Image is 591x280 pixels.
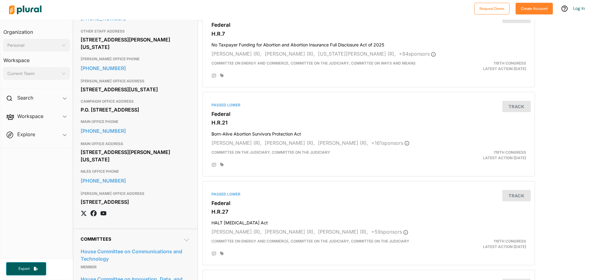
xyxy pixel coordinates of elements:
[81,98,190,105] h3: CAMPAIGN OFFICE ADDRESS
[3,51,70,65] h3: Workspace
[265,229,315,235] span: [PERSON_NAME] (R),
[81,168,190,175] h3: NILES OFFICE PHONE
[502,190,531,201] button: Track
[81,105,190,114] div: P.O. [STREET_ADDRESS]
[423,150,531,161] div: Latest Action: [DATE]
[81,140,190,148] h3: MAIN OFFICE ADDRESS
[211,150,330,155] span: Committee on the Judiciary, Committee on the Judiciary
[211,39,526,48] h4: No Taxpayer Funding for Abortion and Abortion Insurance Full Disclosure Act of 2025
[399,51,436,57] span: + 84 sponsor s
[211,128,526,137] h4: Born-Alive Abortion Survivors Protection Act
[494,150,526,155] span: 119th Congress
[220,73,224,78] div: Add tags
[211,251,216,256] div: Add Position Statement
[211,209,526,215] h3: H.R.27
[494,239,526,243] span: 119th Congress
[17,94,33,101] h2: Search
[211,229,262,235] span: [PERSON_NAME] (R),
[211,140,262,146] span: [PERSON_NAME] (R),
[211,111,526,117] h3: Federal
[423,61,531,72] div: Latest Action: [DATE]
[211,73,216,78] div: Add Position Statement
[211,163,216,168] div: Add Position Statement
[211,120,526,126] h3: H.R.21
[81,118,190,125] h3: MAIN OFFICE PHONE
[81,190,190,197] h3: [PERSON_NAME] OFFICE ADDRESS
[81,148,190,164] div: [STREET_ADDRESS][PERSON_NAME][US_STATE]
[516,3,553,14] button: Create Account
[265,51,315,57] span: [PERSON_NAME] (R),
[516,5,553,11] a: Create Account
[211,102,526,108] div: Passed Lower
[81,126,190,136] a: [PHONE_NUMBER]
[211,239,409,243] span: Committee on Energy and Commerce, Committee on the Judiciary, Committee on the Judiciary
[81,55,190,63] h3: [PERSON_NAME] OFFICE PHONE
[474,3,509,14] button: Request Demo
[318,140,368,146] span: [PERSON_NAME] (R),
[371,229,408,235] span: + 59 sponsor s
[318,229,368,235] span: [PERSON_NAME] (R),
[211,217,526,226] h4: HALT [MEDICAL_DATA] Act
[211,51,262,57] span: [PERSON_NAME] (R),
[7,70,59,77] div: Current Team
[474,5,509,11] a: Request Demo
[502,101,531,112] button: Track
[81,247,190,263] a: House Committee on Communications and Technology
[318,51,396,57] span: [US_STATE][PERSON_NAME] (R),
[211,61,416,65] span: Committee on Energy and Commerce, Committee on the Judiciary, Committee on Ways and Means
[81,85,190,94] div: [STREET_ADDRESS][US_STATE]
[211,31,526,37] h3: H.R.7
[81,263,190,271] p: Member
[211,22,526,28] h3: Federal
[494,61,526,65] span: 119th Congress
[211,200,526,206] h3: Federal
[573,6,585,11] a: Log In
[7,42,59,49] div: Personal
[81,236,111,242] span: Committees
[81,28,190,35] h3: OTHER STAFF ADDRESS
[6,262,46,275] button: Export
[265,140,315,146] span: [PERSON_NAME] (R),
[211,191,526,197] div: Passed Lower
[81,176,190,185] a: [PHONE_NUMBER]
[3,23,70,37] h3: Organization
[220,163,224,167] div: Add tags
[81,77,190,85] h3: [PERSON_NAME] OFFICE ADDRESS
[371,140,409,146] span: + 161 sponsor s
[81,197,190,207] div: [STREET_ADDRESS]
[81,35,190,52] div: [STREET_ADDRESS][PERSON_NAME][US_STATE]
[14,266,34,271] span: Export
[220,251,224,256] div: Add tags
[81,64,190,73] a: [PHONE_NUMBER]
[423,239,531,250] div: Latest Action: [DATE]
